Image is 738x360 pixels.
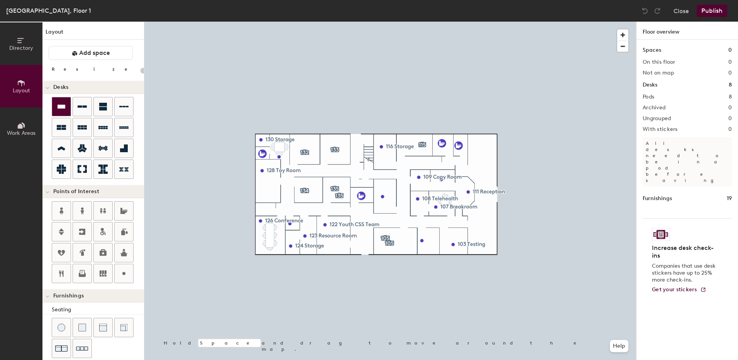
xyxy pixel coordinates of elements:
[73,339,92,358] button: Couch (x3)
[643,70,674,76] h2: Not on map
[99,324,107,331] img: Couch (middle)
[643,59,675,65] h2: On this floor
[728,46,732,54] h1: 0
[729,94,732,100] h2: 8
[52,318,71,337] button: Stool
[643,46,661,54] h1: Spaces
[76,343,88,355] img: Couch (x3)
[53,293,84,299] span: Furnishings
[42,28,144,40] h1: Layout
[728,126,732,132] h2: 0
[652,228,670,241] img: Sticker logo
[643,126,678,132] h2: With stickers
[53,84,68,90] span: Desks
[114,318,134,337] button: Couch (corner)
[610,340,628,352] button: Help
[52,66,137,72] div: Resize
[728,115,732,122] h2: 0
[9,45,33,51] span: Directory
[13,87,30,94] span: Layout
[120,324,128,331] img: Couch (corner)
[728,59,732,65] h2: 0
[643,115,671,122] h2: Ungrouped
[652,244,718,260] h4: Increase desk check-ins
[55,342,68,355] img: Couch (x2)
[728,105,732,111] h2: 0
[727,194,732,203] h1: 19
[652,263,718,284] p: Companies that use desk stickers have up to 25% more check-ins.
[697,5,727,17] button: Publish
[78,324,86,331] img: Cushion
[79,49,110,57] span: Add space
[652,286,697,293] span: Get your stickers
[652,287,706,293] a: Get your stickers
[58,324,65,331] img: Stool
[653,7,661,15] img: Redo
[52,306,144,314] div: Seating
[674,5,689,17] button: Close
[52,339,71,358] button: Couch (x2)
[643,94,654,100] h2: Pods
[641,7,649,15] img: Undo
[643,194,672,203] h1: Furnishings
[6,6,91,15] div: [GEOGRAPHIC_DATA], Floor 1
[53,188,99,195] span: Points of Interest
[73,318,92,337] button: Cushion
[728,70,732,76] h2: 0
[93,318,113,337] button: Couch (middle)
[643,81,657,89] h1: Desks
[636,22,738,40] h1: Floor overview
[729,81,732,89] h1: 8
[7,130,36,136] span: Work Areas
[49,46,133,60] button: Add space
[643,137,732,187] p: All desks need to be in a pod before saving
[643,105,665,111] h2: Archived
